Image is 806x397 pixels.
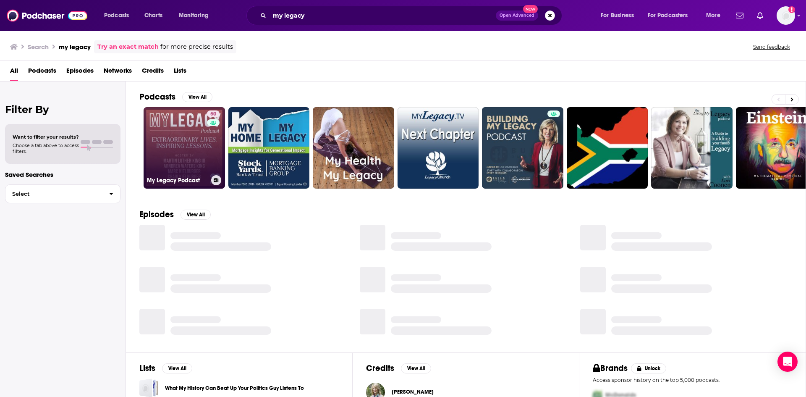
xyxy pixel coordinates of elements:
[13,142,79,154] span: Choose a tab above to access filters.
[392,389,434,395] span: [PERSON_NAME]
[181,210,211,220] button: View All
[142,64,164,81] a: Credits
[496,11,538,21] button: Open AdvancedNew
[777,6,795,25] span: Logged in as WE_Broadcast
[523,5,538,13] span: New
[160,42,233,52] span: for more precise results
[733,8,747,23] a: Show notifications dropdown
[593,377,792,383] p: Access sponsor history on the top 5,000 podcasts.
[5,103,120,116] h2: Filter By
[10,64,18,81] a: All
[104,10,129,21] span: Podcasts
[366,363,431,373] a: CreditsView All
[144,10,162,21] span: Charts
[139,363,192,373] a: ListsView All
[595,9,644,22] button: open menu
[210,110,216,118] span: 50
[788,6,795,13] svg: Add a profile image
[104,64,132,81] a: Networks
[179,10,209,21] span: Monitoring
[254,6,570,25] div: Search podcasts, credits, & more...
[631,363,667,373] button: Unlock
[139,9,167,22] a: Charts
[706,10,720,21] span: More
[139,209,211,220] a: EpisodesView All
[777,352,798,372] div: Open Intercom Messenger
[777,6,795,25] button: Show profile menu
[28,64,56,81] a: Podcasts
[173,9,220,22] button: open menu
[207,110,220,117] a: 50
[777,6,795,25] img: User Profile
[648,10,688,21] span: For Podcasters
[601,10,634,21] span: For Business
[162,363,192,373] button: View All
[5,184,120,203] button: Select
[270,9,496,22] input: Search podcasts, credits, & more...
[139,363,155,373] h2: Lists
[754,8,767,23] a: Show notifications dropdown
[139,209,174,220] h2: Episodes
[59,43,91,51] h3: my legacy
[139,92,175,102] h2: Podcasts
[139,92,212,102] a: PodcastsView All
[147,177,208,184] h3: My Legacy Podcast
[66,64,94,81] a: Episodes
[5,191,102,197] span: Select
[593,363,628,373] h2: Brands
[751,43,793,50] button: Send feedback
[182,92,212,102] button: View All
[642,9,700,22] button: open menu
[144,107,225,189] a: 50My Legacy Podcast
[5,171,120,179] p: Saved Searches
[28,43,49,51] h3: Search
[165,384,304,393] a: What My History Can Beat Up Your Politics Guy Listens To
[13,134,79,140] span: Want to filter your results?
[98,9,140,22] button: open menu
[392,389,434,395] a: Dr. Lois Sonstegard
[174,64,186,81] a: Lists
[7,8,87,24] img: Podchaser - Follow, Share and Rate Podcasts
[366,363,394,373] h2: Credits
[401,363,431,373] button: View All
[700,9,731,22] button: open menu
[97,42,159,52] a: Try an exact match
[500,13,534,18] span: Open Advanced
